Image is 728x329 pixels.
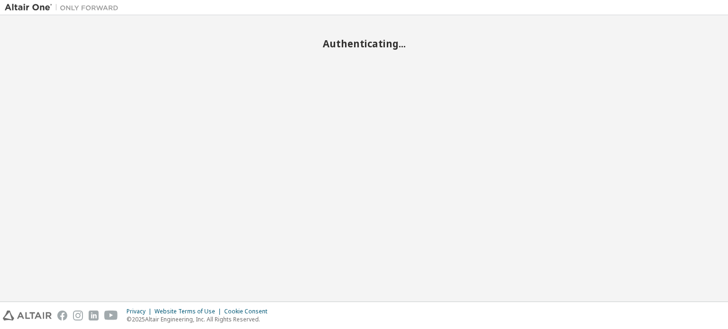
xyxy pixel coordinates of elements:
[57,311,67,320] img: facebook.svg
[89,311,99,320] img: linkedin.svg
[3,311,52,320] img: altair_logo.svg
[5,3,123,12] img: Altair One
[127,308,155,315] div: Privacy
[155,308,224,315] div: Website Terms of Use
[73,311,83,320] img: instagram.svg
[104,311,118,320] img: youtube.svg
[224,308,273,315] div: Cookie Consent
[127,315,273,323] p: © 2025 Altair Engineering, Inc. All Rights Reserved.
[5,37,723,50] h2: Authenticating...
